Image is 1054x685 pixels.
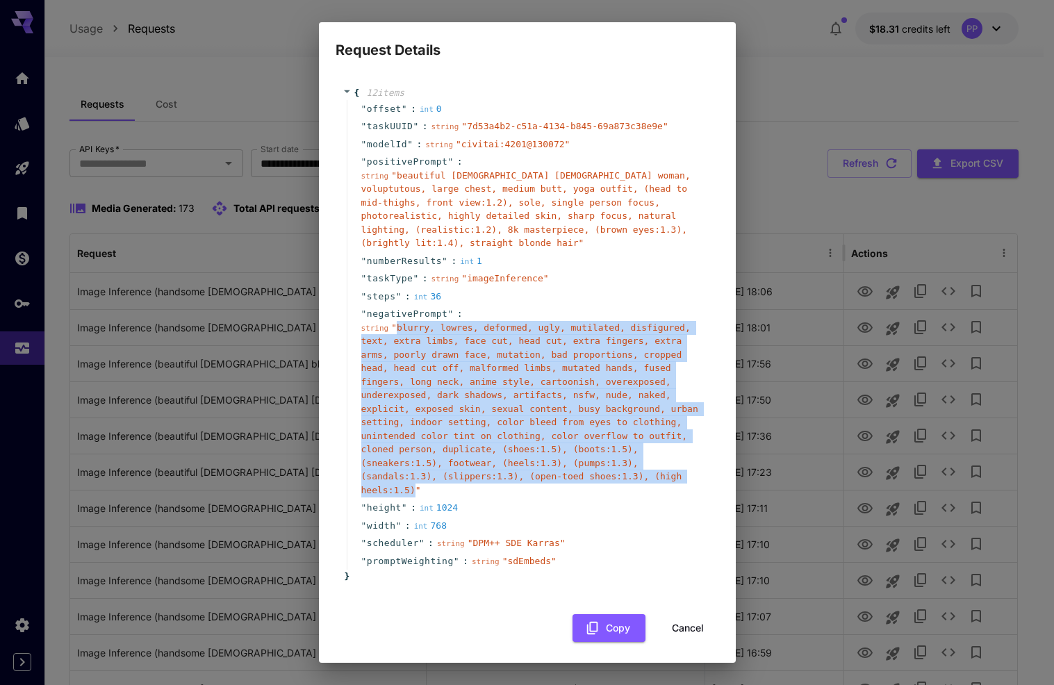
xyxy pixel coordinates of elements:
[367,536,419,550] span: scheduler
[361,256,367,266] span: "
[468,538,566,548] span: " DPM++ SDE Karras "
[361,538,367,548] span: "
[463,554,468,568] span: :
[354,86,360,100] span: {
[319,22,736,61] h2: Request Details
[431,122,459,131] span: string
[447,308,453,319] span: "
[361,322,698,495] span: " blurry, lowres, deformed, ugly, mutilated, disfigured, text, extra limbs, face cut, head cut, e...
[460,254,482,268] div: 1
[367,102,402,116] span: offset
[361,156,367,167] span: "
[361,502,367,513] span: "
[361,121,367,131] span: "
[413,121,418,131] span: "
[420,504,434,513] span: int
[361,273,367,283] span: "
[422,272,428,286] span: :
[411,501,416,515] span: :
[366,88,404,98] span: 12 item s
[367,119,413,133] span: taskUUID
[407,139,413,149] span: "
[414,292,428,302] span: int
[402,502,407,513] span: "
[361,139,367,149] span: "
[405,519,411,533] span: :
[361,291,367,302] span: "
[419,538,425,548] span: "
[420,501,458,515] div: 1024
[367,554,454,568] span: promptWeighting
[431,274,459,283] span: string
[405,290,411,304] span: :
[472,557,500,566] span: string
[361,170,691,249] span: " beautiful [DEMOGRAPHIC_DATA] [DEMOGRAPHIC_DATA] woman, voluptutous, large chest, medium butt, y...
[361,172,389,181] span: string
[454,556,459,566] span: "
[414,522,428,531] span: int
[395,520,401,531] span: "
[420,105,434,114] span: int
[425,140,453,149] span: string
[457,307,463,321] span: :
[361,308,367,319] span: "
[447,156,453,167] span: "
[451,254,456,268] span: :
[422,119,428,133] span: :
[657,614,719,643] button: Cancel
[367,155,448,169] span: positivePrompt
[361,104,367,114] span: "
[461,121,668,131] span: " 7d53a4b2-c51a-4134-b845-69a873c38e9e "
[367,519,396,533] span: width
[361,556,367,566] span: "
[367,307,448,321] span: negativePrompt
[367,272,413,286] span: taskType
[460,257,474,266] span: int
[437,539,465,548] span: string
[573,614,645,643] button: Copy
[416,138,422,151] span: :
[461,273,548,283] span: " imageInference "
[367,290,396,304] span: steps
[367,501,402,515] span: height
[428,536,434,550] span: :
[361,324,389,333] span: string
[420,102,442,116] div: 0
[442,256,447,266] span: "
[411,102,416,116] span: :
[456,139,570,149] span: " civitai:4201@130072 "
[402,104,407,114] span: "
[414,290,442,304] div: 36
[343,570,350,584] span: }
[361,520,367,531] span: "
[413,273,418,283] span: "
[395,291,401,302] span: "
[367,138,407,151] span: modelId
[367,254,442,268] span: numberResults
[457,155,463,169] span: :
[502,556,557,566] span: " sdEmbeds "
[414,519,447,533] div: 768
